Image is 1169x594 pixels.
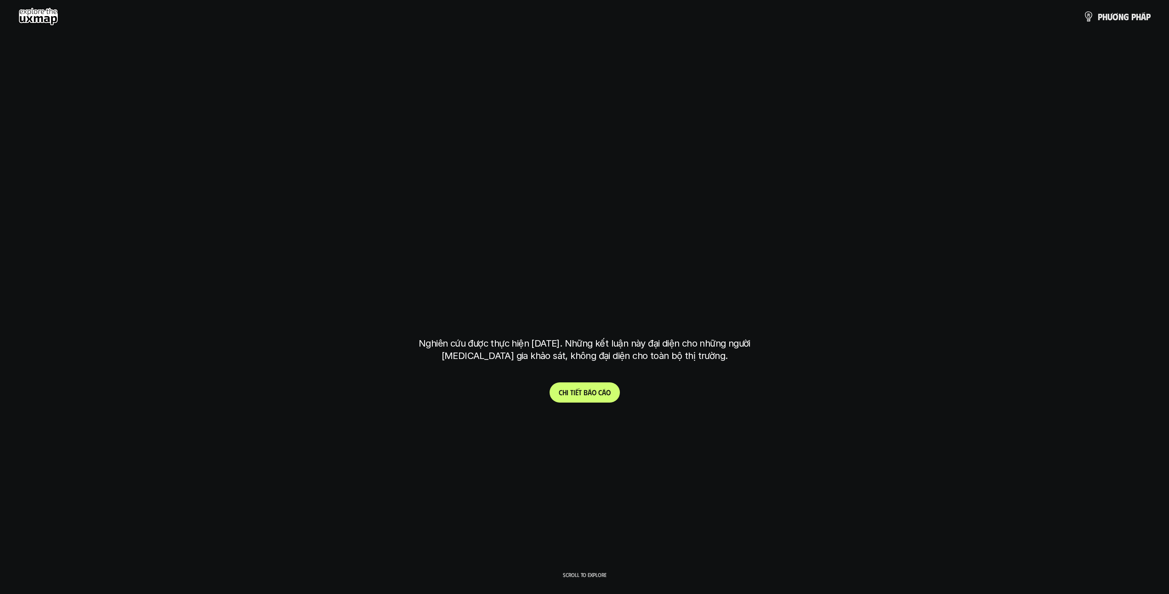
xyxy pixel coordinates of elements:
[1083,7,1151,26] a: phươngpháp
[1146,11,1151,22] span: p
[1098,11,1102,22] span: p
[1141,11,1146,22] span: á
[559,388,562,397] span: C
[1118,11,1124,22] span: n
[598,388,602,397] span: c
[588,388,592,397] span: á
[421,288,749,327] h1: tại [GEOGRAPHIC_DATA]
[417,216,752,254] h1: phạm vi công việc của
[1131,11,1136,22] span: p
[575,388,579,397] span: ế
[602,388,606,397] span: á
[1112,11,1118,22] span: ơ
[563,572,607,578] p: Scroll to explore
[592,388,596,397] span: o
[1107,11,1112,22] span: ư
[412,337,757,362] p: Nghiên cứu được thực hiện [DATE]. Những kết luận này đại diện cho những người [MEDICAL_DATA] gia ...
[562,388,567,397] span: h
[553,194,623,204] h6: Kết quả nghiên cứu
[570,388,573,397] span: t
[1136,11,1141,22] span: h
[567,388,568,397] span: i
[606,388,611,397] span: o
[1102,11,1107,22] span: h
[550,382,620,403] a: Chitiếtbáocáo
[579,388,582,397] span: t
[584,388,588,397] span: b
[1124,11,1129,22] span: g
[573,388,575,397] span: i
